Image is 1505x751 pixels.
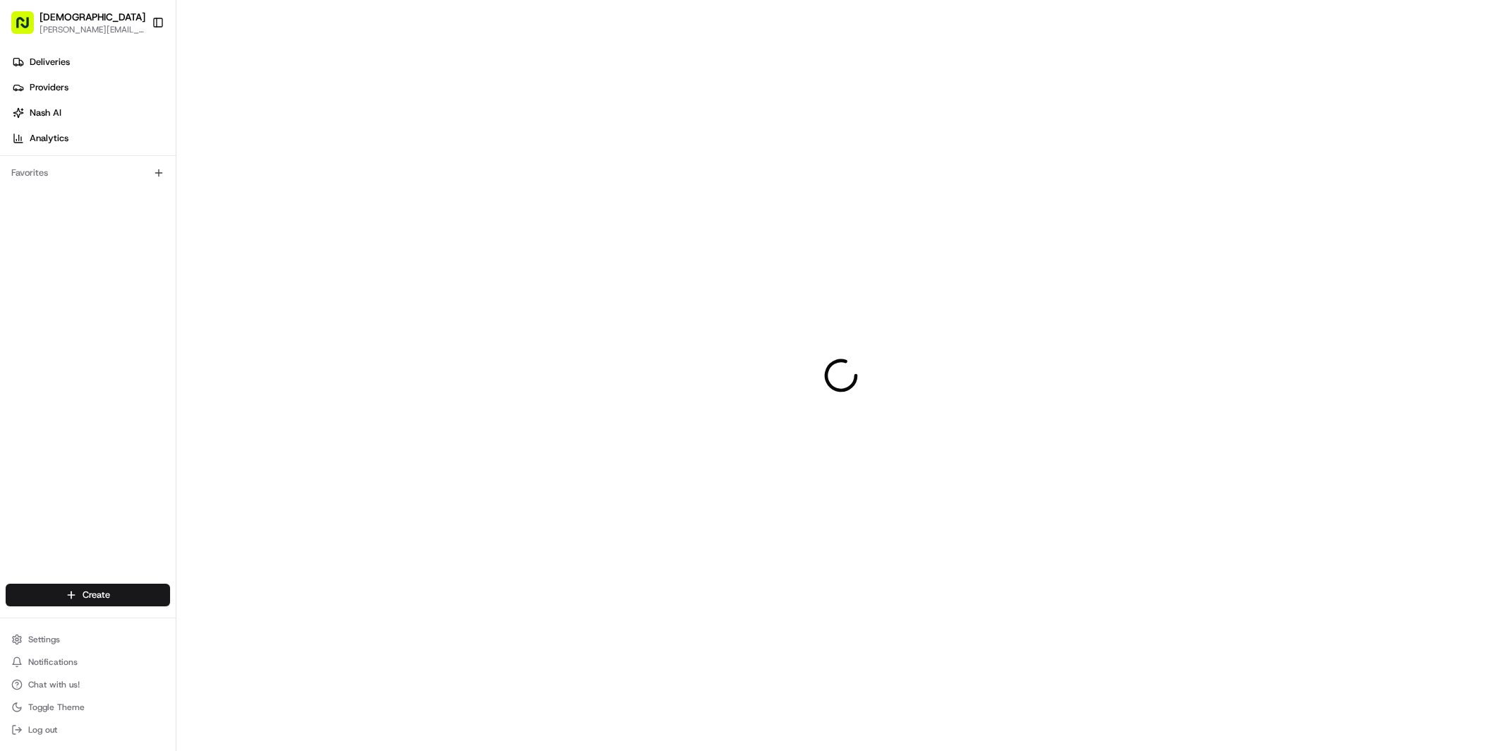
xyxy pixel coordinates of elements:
[30,81,68,94] span: Providers
[6,675,170,695] button: Chat with us!
[40,10,145,24] button: [DEMOGRAPHIC_DATA]
[30,107,61,119] span: Nash AI
[6,127,176,150] a: Analytics
[6,630,170,649] button: Settings
[6,652,170,672] button: Notifications
[83,589,110,601] span: Create
[6,51,176,73] a: Deliveries
[6,720,170,740] button: Log out
[28,702,85,713] span: Toggle Theme
[6,76,176,99] a: Providers
[28,634,60,645] span: Settings
[30,56,70,68] span: Deliveries
[28,724,57,735] span: Log out
[28,679,80,690] span: Chat with us!
[28,656,78,668] span: Notifications
[6,162,170,184] div: Favorites
[6,584,170,606] button: Create
[40,24,145,35] button: [PERSON_NAME][EMAIL_ADDRESS][DOMAIN_NAME]
[6,697,170,717] button: Toggle Theme
[6,6,146,40] button: [DEMOGRAPHIC_DATA][PERSON_NAME][EMAIL_ADDRESS][DOMAIN_NAME]
[30,132,68,145] span: Analytics
[6,102,176,124] a: Nash AI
